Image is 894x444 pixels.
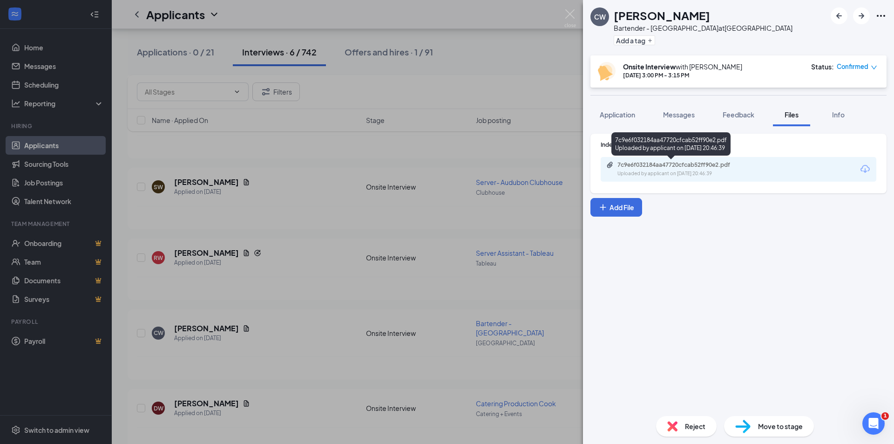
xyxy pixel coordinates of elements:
[600,110,635,119] span: Application
[881,412,889,420] span: 1
[623,62,676,71] b: Onsite Interview
[875,10,887,21] svg: Ellipses
[685,421,705,431] span: Reject
[811,62,834,71] div: Status :
[856,10,867,21] svg: ArrowRight
[606,161,757,178] a: Paperclip7c9e6f032184aa47720cfcab52ff90e2.pdfUploaded by applicant on [DATE] 20:46:39
[871,64,877,71] span: down
[617,170,757,178] div: Uploaded by applicant on [DATE] 20:46:39
[614,7,710,23] h1: [PERSON_NAME]
[590,198,642,217] button: Add FilePlus
[723,110,754,119] span: Feedback
[614,35,655,45] button: PlusAdd a tag
[623,71,742,79] div: [DATE] 3:00 PM - 3:15 PM
[853,7,870,24] button: ArrowRight
[623,62,742,71] div: with [PERSON_NAME]
[832,110,845,119] span: Info
[862,412,885,435] iframe: Intercom live chat
[837,62,868,71] span: Confirmed
[617,161,748,169] div: 7c9e6f032184aa47720cfcab52ff90e2.pdf
[606,161,614,169] svg: Paperclip
[833,10,845,21] svg: ArrowLeftNew
[611,132,731,156] div: 7c9e6f032184aa47720cfcab52ff90e2.pdf Uploaded by applicant on [DATE] 20:46:39
[758,421,803,431] span: Move to stage
[831,7,847,24] button: ArrowLeftNew
[663,110,695,119] span: Messages
[860,164,871,175] svg: Download
[598,203,608,212] svg: Plus
[614,23,792,33] div: Bartender - [GEOGRAPHIC_DATA] at [GEOGRAPHIC_DATA]
[594,12,606,21] div: CW
[647,38,653,43] svg: Plus
[601,141,876,149] div: Indeed Resume
[785,110,799,119] span: Files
